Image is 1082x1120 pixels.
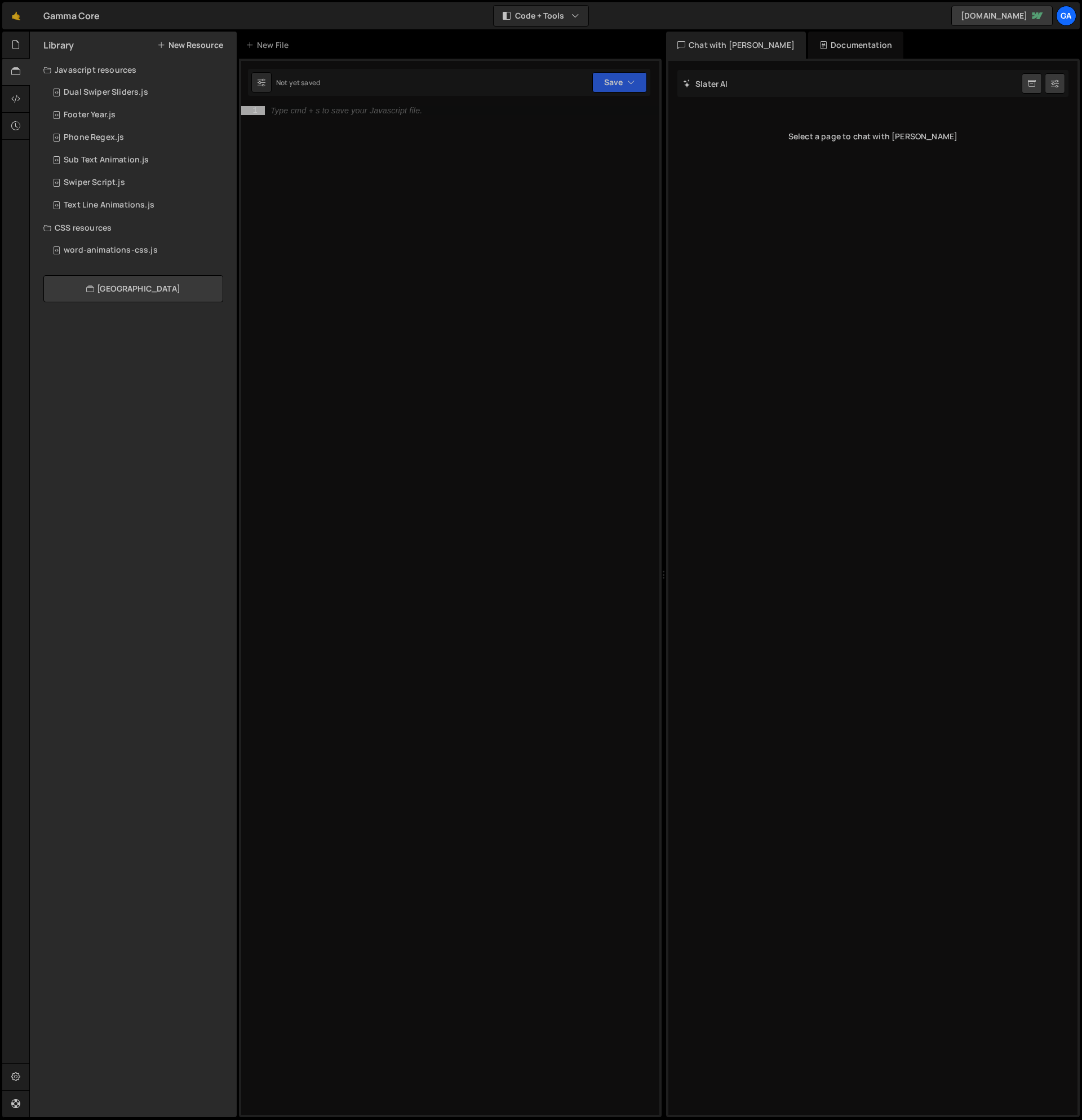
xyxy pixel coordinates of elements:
[494,6,588,26] button: Code + Tools
[951,6,1053,26] a: [DOMAIN_NAME]
[64,133,124,143] div: Phone Regex.js
[30,217,237,239] div: CSS resources
[64,155,149,165] div: Sub Text Animation.js
[43,149,237,171] div: 11983/9109.js
[64,245,158,255] div: word-animations-css.js
[43,171,237,194] div: 11983/8263.js
[2,2,30,29] a: 🤙
[270,107,422,114] div: Type cmd + s to save your Javascript file.
[592,72,647,92] button: Save
[43,126,237,149] div: 11983/21298.js
[246,39,293,51] div: New File
[43,9,100,23] div: Gamma Core
[64,87,148,98] div: Dual Swiper Sliders.js
[43,239,237,262] div: 11983/30600.css
[683,78,728,89] h2: Slater AI
[30,59,237,81] div: Javascript resources
[241,106,265,115] div: 1
[43,81,237,104] div: 11983/22500.js
[43,39,74,51] h2: Library
[43,194,237,217] div: 11983/8833.js
[677,114,1068,159] div: Select a page to chat with [PERSON_NAME]
[64,178,125,188] div: Swiper Script.js
[276,78,320,87] div: Not yet saved
[1056,6,1076,26] a: Ga
[64,200,154,210] div: Text Line Animations.js
[157,41,223,50] button: New Resource
[666,32,806,59] div: Chat with [PERSON_NAME]
[64,110,116,120] div: Footer Year.js
[43,104,237,126] div: 11983/30592.js
[43,275,223,302] a: [GEOGRAPHIC_DATA]
[808,32,903,59] div: Documentation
